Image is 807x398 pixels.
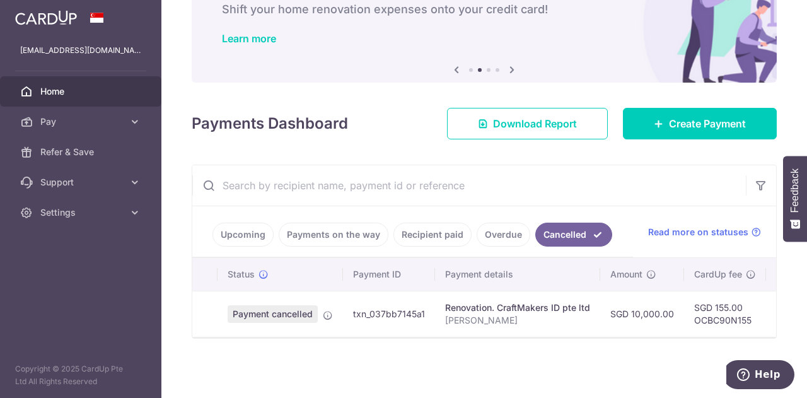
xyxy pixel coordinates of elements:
[228,305,318,323] span: Payment cancelled
[15,10,77,25] img: CardUp
[694,268,742,281] span: CardUp fee
[222,32,276,45] a: Learn more
[623,108,777,139] a: Create Payment
[279,223,388,247] a: Payments on the way
[493,116,577,131] span: Download Report
[477,223,530,247] a: Overdue
[610,268,642,281] span: Amount
[192,165,746,206] input: Search by recipient name, payment id or reference
[343,258,435,291] th: Payment ID
[648,226,748,238] span: Read more on statuses
[40,206,124,219] span: Settings
[393,223,472,247] a: Recipient paid
[20,44,141,57] p: [EMAIL_ADDRESS][DOMAIN_NAME]
[40,115,124,128] span: Pay
[600,291,684,337] td: SGD 10,000.00
[40,176,124,189] span: Support
[445,301,590,314] div: Renovation. CraftMakers ID pte ltd
[222,2,746,17] h6: Shift your home renovation expenses onto your credit card!
[447,108,608,139] a: Download Report
[684,291,766,337] td: SGD 155.00 OCBC90N155
[783,156,807,242] button: Feedback - Show survey
[648,226,761,238] a: Read more on statuses
[726,360,794,392] iframe: Opens a widget where you can find more information
[40,85,124,98] span: Home
[192,112,348,135] h4: Payments Dashboard
[669,116,746,131] span: Create Payment
[343,291,435,337] td: txn_037bb7145a1
[789,168,801,213] span: Feedback
[228,268,255,281] span: Status
[535,223,612,247] a: Cancelled
[40,146,124,158] span: Refer & Save
[212,223,274,247] a: Upcoming
[435,258,600,291] th: Payment details
[445,314,590,327] p: [PERSON_NAME]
